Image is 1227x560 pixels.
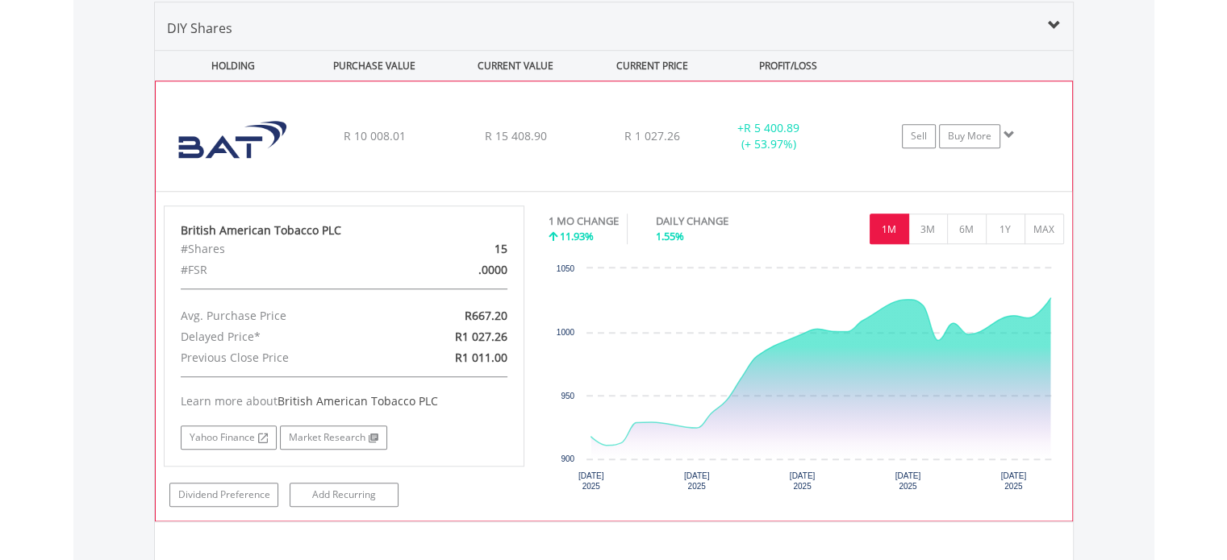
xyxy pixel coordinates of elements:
a: Dividend Preference [169,483,278,507]
div: 15 [403,239,520,259]
div: #FSR [169,259,403,280]
div: Chart. Highcharts interactive chart. [549,260,1064,502]
button: 6M [947,214,987,244]
div: Avg. Purchase Price [169,305,403,326]
a: Add Recurring [290,483,399,507]
text: [DATE] 2025 [684,471,710,491]
span: DIY Shares [167,19,232,37]
a: Market Research [280,425,387,450]
button: MAX [1025,214,1064,244]
text: 1000 [557,328,575,337]
div: British American Tobacco PLC [181,222,508,239]
div: PURCHASE VALUE [306,51,444,81]
span: R667.20 [465,308,507,323]
span: 11.93% [560,229,594,243]
button: 1M [870,214,909,244]
div: Learn more about [181,393,508,409]
div: #Shares [169,239,403,259]
span: R1 011.00 [455,350,507,365]
a: Yahoo Finance [181,425,277,450]
div: HOLDING [156,51,303,81]
text: [DATE] 2025 [578,471,604,491]
div: .0000 [403,259,520,280]
a: Buy More [939,124,1000,148]
span: R 15 408.90 [484,128,546,143]
text: 950 [561,392,574,400]
a: Sell [902,124,936,148]
div: DAILY CHANGE [656,214,785,229]
button: 3M [908,214,948,244]
text: 1050 [557,264,575,273]
div: Previous Close Price [169,347,403,368]
text: [DATE] 2025 [790,471,816,491]
div: 1 MO CHANGE [549,214,619,229]
img: EQU.ZA.BTI.png [164,102,303,187]
span: 1.55% [656,229,684,243]
span: R 1 027.26 [624,128,680,143]
text: [DATE] 2025 [895,471,921,491]
span: R 5 400.89 [744,120,799,135]
div: PROFIT/LOSS [720,51,858,81]
span: R1 027.26 [455,329,507,344]
span: British American Tobacco PLC [278,393,438,409]
span: R 10 008.01 [343,128,405,143]
div: Delayed Price* [169,326,403,347]
div: CURRENT VALUE [447,51,585,81]
text: 900 [561,454,574,463]
svg: Interactive chart [549,260,1063,502]
button: 1Y [986,214,1025,244]
div: + (+ 53.97%) [707,120,828,152]
text: [DATE] 2025 [1001,471,1027,491]
div: CURRENT PRICE [587,51,716,81]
